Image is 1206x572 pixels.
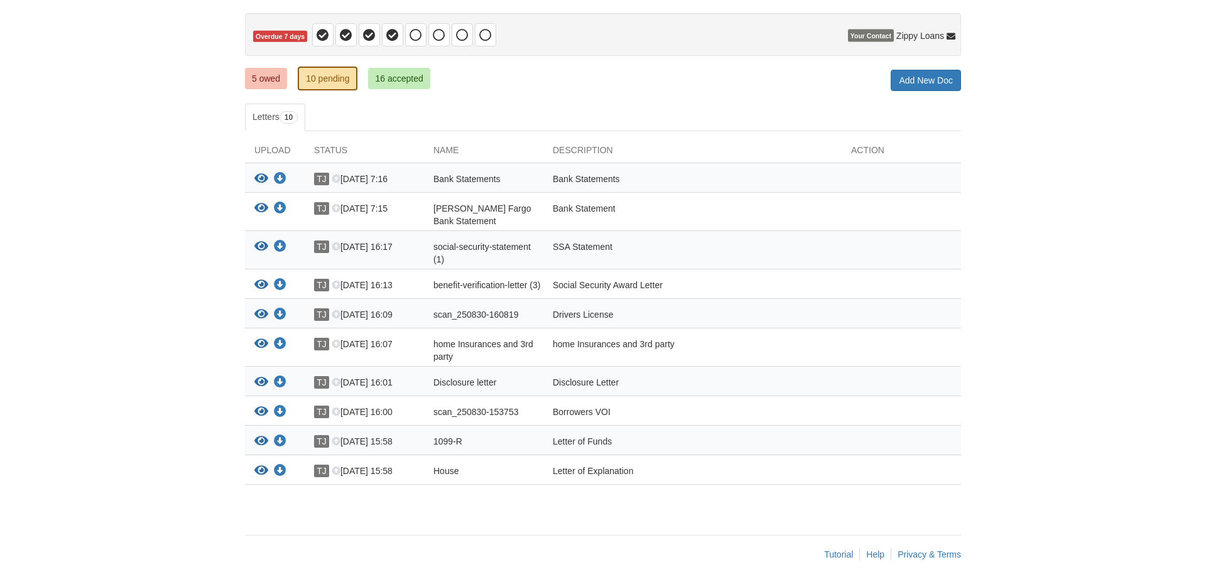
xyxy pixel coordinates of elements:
span: benefit-verification-letter (3) [433,280,540,290]
button: View home Insurances and 3rd party [254,338,268,351]
span: [DATE] 16:09 [332,310,393,320]
span: [DATE] 16:17 [332,242,393,252]
div: Bank Statements [543,173,842,189]
button: View 1099-R [254,435,268,448]
span: Overdue 7 days [253,31,307,43]
div: Borrowers VOI [543,406,842,422]
a: Privacy & Terms [898,549,961,559]
a: Download scan_250830-153753 [274,407,286,418]
button: View Disclosure letter [254,376,268,389]
a: Download Wells Fargo Bank Statement [274,204,286,214]
span: TJ [314,406,329,418]
a: Download Disclosure letter [274,378,286,388]
span: House [433,466,459,476]
span: home Insurances and 3rd party [433,339,533,362]
span: TJ [314,338,329,350]
span: [DATE] 16:07 [332,339,393,349]
div: Disclosure Letter [543,376,842,392]
div: Letter of Explanation [543,465,842,481]
div: Upload [245,144,305,163]
div: SSA Statement [543,240,842,266]
span: Disclosure letter [433,377,496,387]
a: Download House [274,467,286,477]
span: [DATE] 7:15 [332,203,388,213]
div: Bank Statement [543,202,842,227]
div: Name [424,144,543,163]
span: TJ [314,173,329,185]
span: [DATE] 15:58 [332,436,393,446]
span: 1099-R [433,436,462,446]
span: TJ [314,465,329,477]
span: TJ [314,376,329,389]
a: Tutorial [824,549,853,559]
span: [DATE] 7:16 [332,174,388,184]
span: TJ [314,279,329,291]
span: [DATE] 15:58 [332,466,393,476]
button: View House [254,465,268,478]
div: Description [543,144,842,163]
button: View scan_250830-160819 [254,308,268,321]
span: Bank Statements [433,174,501,184]
a: Download Bank Statements [274,175,286,185]
span: TJ [314,240,329,253]
a: Add New Doc [891,70,961,91]
div: Action [842,144,961,163]
span: [DATE] 16:13 [332,280,393,290]
button: View social-security-statement (1) [254,240,268,254]
a: Download social-security-statement (1) [274,242,286,252]
span: [PERSON_NAME] Fargo Bank Statement [433,203,531,226]
a: Download benefit-verification-letter (3) [274,281,286,291]
a: Help [866,549,884,559]
div: Status [305,144,424,163]
div: Letter of Funds [543,435,842,451]
a: Download scan_250830-160819 [274,310,286,320]
span: TJ [314,202,329,215]
span: TJ [314,308,329,321]
button: View benefit-verification-letter (3) [254,279,268,292]
a: 5 owed [245,68,287,89]
a: 16 accepted [368,68,430,89]
span: 10 [280,111,298,124]
div: Social Security Award Letter [543,279,842,295]
a: Download home Insurances and 3rd party [274,340,286,350]
a: 10 pending [298,67,357,90]
a: Letters [245,104,305,131]
span: social-security-statement (1) [433,242,531,264]
span: [DATE] 16:01 [332,377,393,387]
span: scan_250830-153753 [433,407,518,417]
div: home Insurances and 3rd party [543,338,842,363]
span: Your Contact [848,30,894,42]
span: scan_250830-160819 [433,310,518,320]
span: [DATE] 16:00 [332,407,393,417]
button: View scan_250830-153753 [254,406,268,419]
div: Drivers License [543,308,842,325]
span: Zippy Loans [896,30,944,42]
button: View Bank Statements [254,173,268,186]
button: View Wells Fargo Bank Statement [254,202,268,215]
span: TJ [314,435,329,448]
a: Download 1099-R [274,437,286,447]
